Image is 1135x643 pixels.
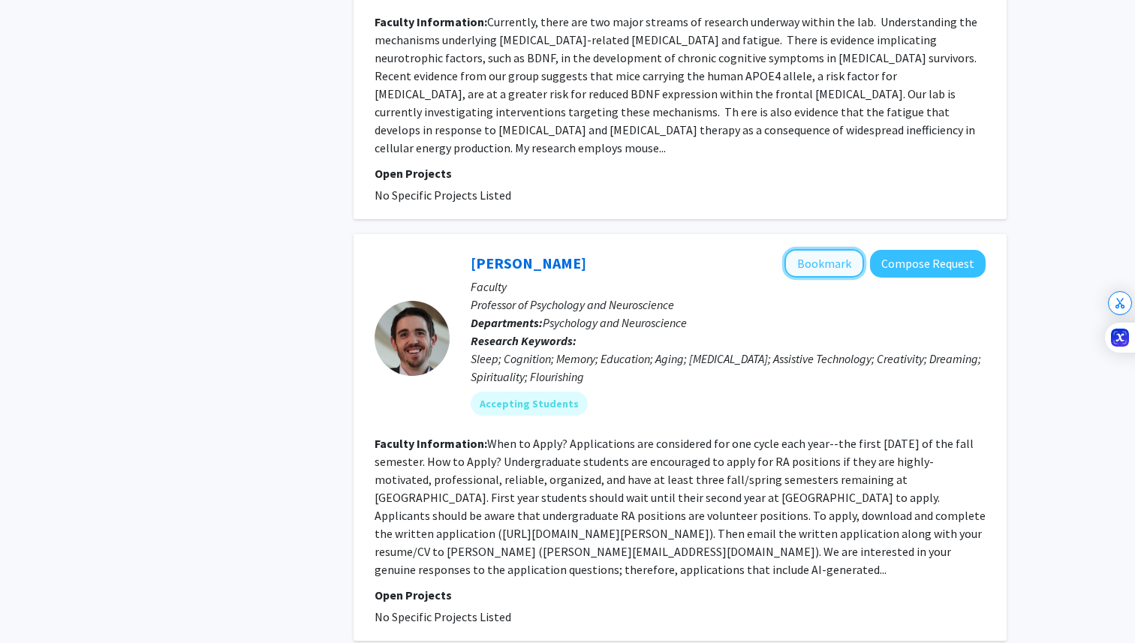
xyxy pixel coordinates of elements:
iframe: Chat [11,575,64,632]
a: [PERSON_NAME] [471,254,586,272]
button: Compose Request to Michael Scullin [870,250,986,278]
p: Professor of Psychology and Neuroscience [471,296,986,314]
p: Faculty [471,278,986,296]
b: Faculty Information: [375,436,487,451]
span: No Specific Projects Listed [375,188,511,203]
p: Open Projects [375,164,986,182]
fg-read-more: When to Apply? Applications are considered for one cycle each year--the first [DATE] of the fall ... [375,436,986,577]
b: Departments: [471,315,543,330]
span: No Specific Projects Listed [375,609,511,624]
div: Sleep; Cognition; Memory; Education; Aging; [MEDICAL_DATA]; Assistive Technology; Creativity; Dre... [471,350,986,386]
b: Faculty Information: [375,14,487,29]
button: Add Michael Scullin to Bookmarks [784,249,864,278]
b: Research Keywords: [471,333,577,348]
p: Open Projects [375,586,986,604]
fg-read-more: Currently, there are two major streams of research underway within the lab. Understanding the mec... [375,14,977,155]
mat-chip: Accepting Students [471,392,588,416]
span: Psychology and Neuroscience [543,315,687,330]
